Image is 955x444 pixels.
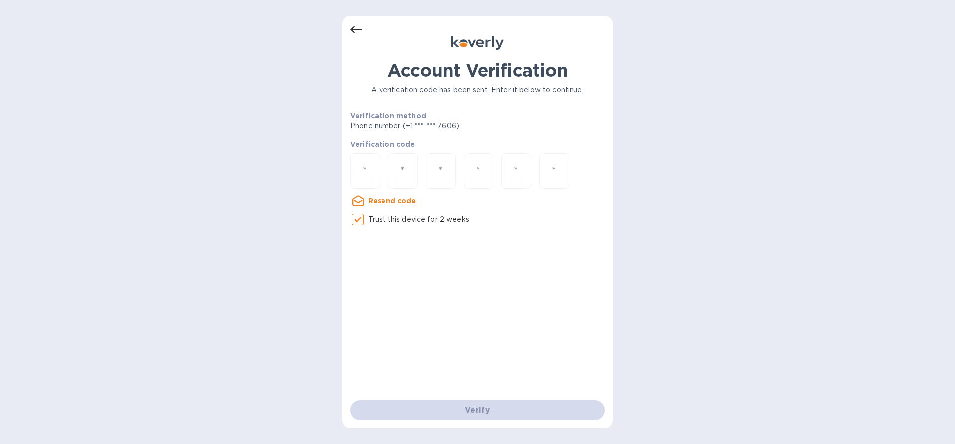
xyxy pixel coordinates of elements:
[350,112,426,120] b: Verification method
[350,60,605,81] h1: Account Verification
[350,121,535,131] p: Phone number (+1 *** *** 7606)
[350,85,605,95] p: A verification code has been sent. Enter it below to continue.
[368,197,416,205] u: Resend code
[350,139,605,149] p: Verification code
[368,214,469,224] p: Trust this device for 2 weeks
